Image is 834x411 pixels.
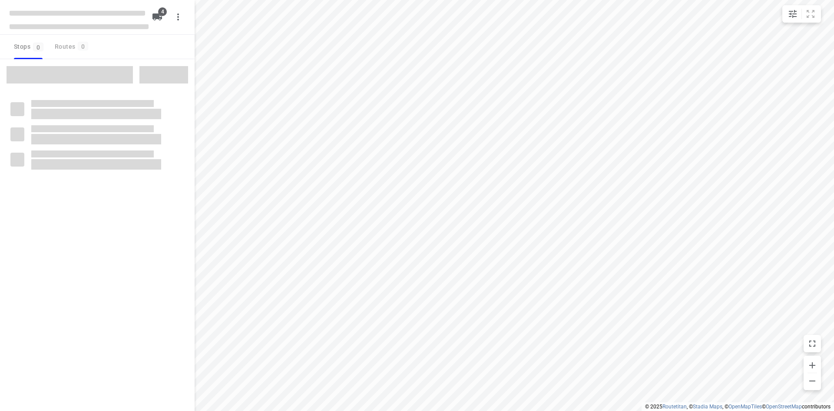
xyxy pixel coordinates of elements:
[662,404,687,410] a: Routetitan
[645,404,831,410] li: © 2025 , © , © © contributors
[782,5,821,23] div: small contained button group
[766,404,802,410] a: OpenStreetMap
[693,404,722,410] a: Stadia Maps
[728,404,762,410] a: OpenMapTiles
